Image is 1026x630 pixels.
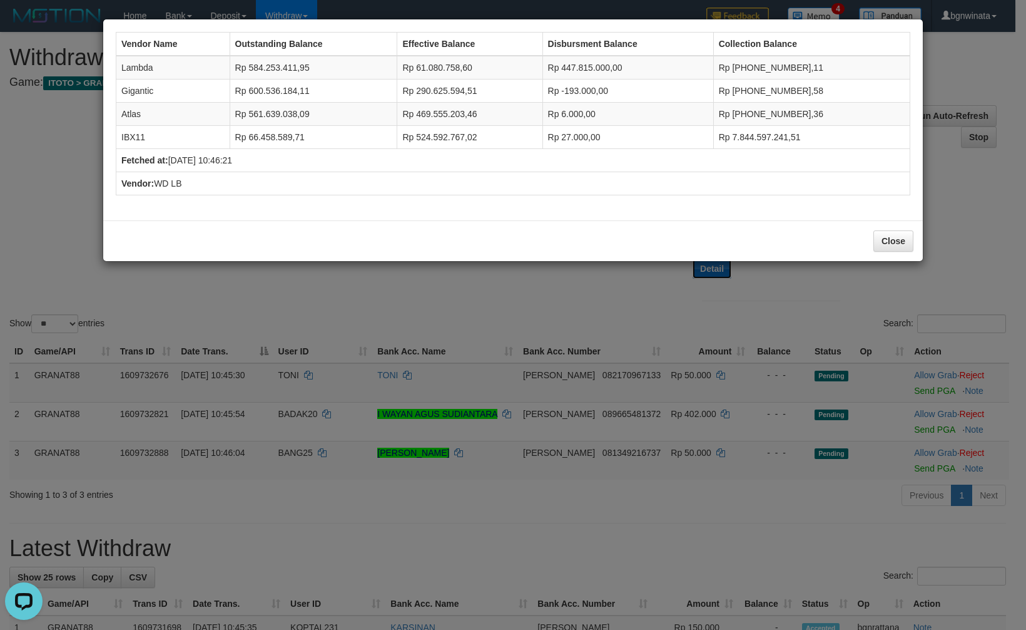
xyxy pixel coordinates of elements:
[713,103,910,126] td: Rp [PHONE_NUMBER],36
[713,80,910,103] td: Rp [PHONE_NUMBER],58
[542,80,713,103] td: Rp -193.000,00
[116,172,910,195] td: WD LB
[121,178,154,188] b: Vendor:
[230,56,397,80] td: Rp 584.253.411,95
[5,5,43,43] button: Open LiveChat chat widget
[542,126,713,149] td: Rp 27.000,00
[397,80,542,103] td: Rp 290.625.594,51
[397,103,542,126] td: Rp 469.555.203,46
[116,56,230,80] td: Lambda
[542,33,713,56] th: Disbursment Balance
[397,126,542,149] td: Rp 524.592.767,02
[542,56,713,80] td: Rp 447.815.000,00
[397,56,542,80] td: Rp 61.080.758,60
[230,33,397,56] th: Outstanding Balance
[116,33,230,56] th: Vendor Name
[116,126,230,149] td: IBX11
[116,80,230,103] td: Gigantic
[230,103,397,126] td: Rp 561.639.038,09
[873,230,913,252] button: Close
[713,56,910,80] td: Rp [PHONE_NUMBER],11
[713,33,910,56] th: Collection Balance
[713,126,910,149] td: Rp 7.844.597.241,51
[116,149,910,172] td: [DATE] 10:46:21
[116,103,230,126] td: Atlas
[397,33,542,56] th: Effective Balance
[230,80,397,103] td: Rp 600.536.184,11
[121,155,168,165] b: Fetched at:
[230,126,397,149] td: Rp 66.458.589,71
[542,103,713,126] td: Rp 6.000,00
